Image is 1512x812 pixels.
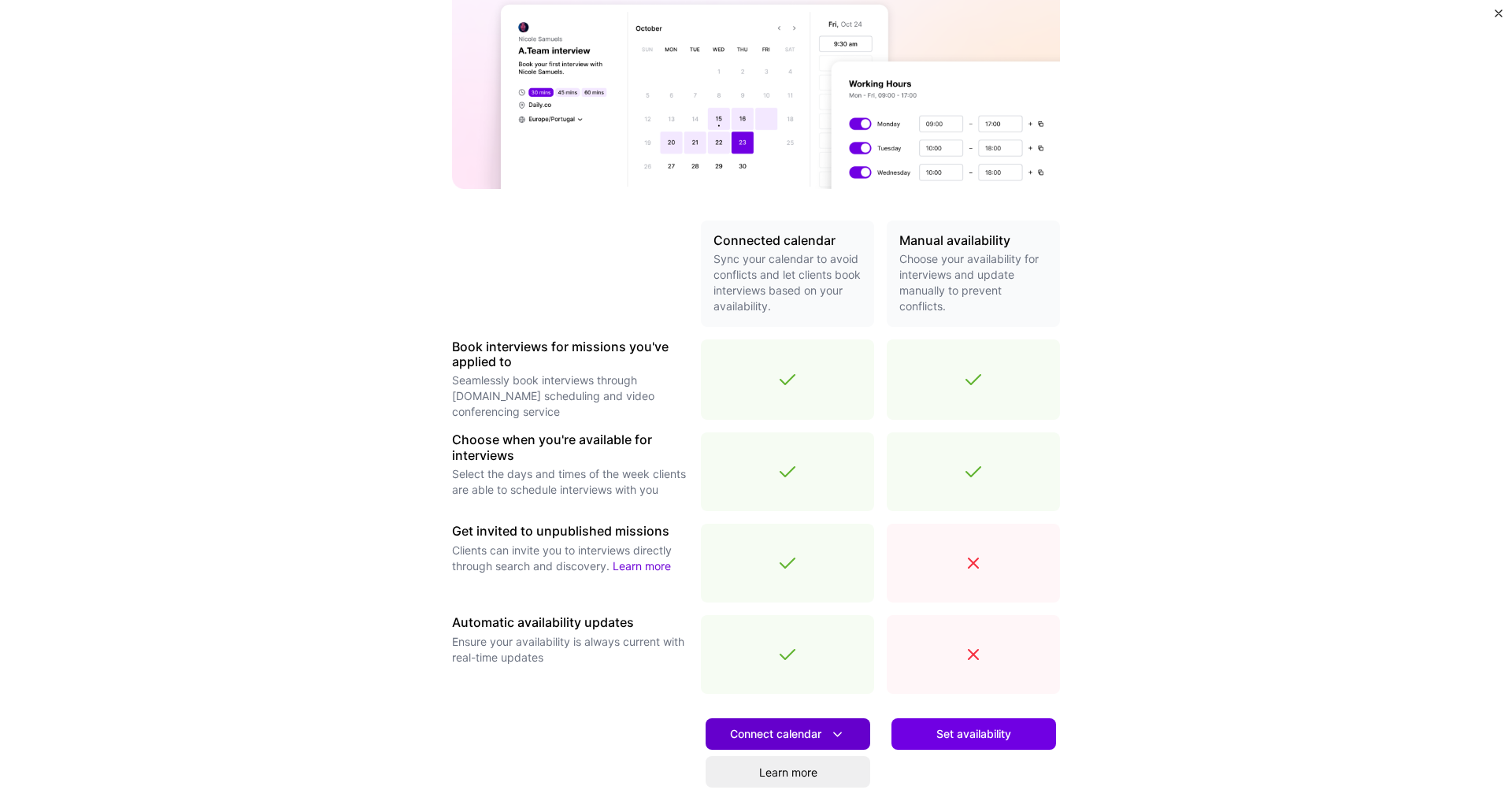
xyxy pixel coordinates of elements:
[899,233,1047,248] h3: Manual availability
[452,543,688,574] p: Clients can invite you to interviews directly through search and discovery.
[1495,9,1503,26] button: Close
[452,466,688,498] p: Select the days and times of the week clients are able to schedule interviews with you
[452,615,688,630] h3: Automatic availability updates
[936,726,1011,742] span: Set availability
[452,339,688,369] h3: Book interviews for missions you've applied to
[452,524,688,539] h3: Get invited to unpublished missions
[613,559,671,573] a: Learn more
[706,718,870,750] button: Connect calendar
[829,726,846,743] i: icon DownArrowWhite
[452,373,688,420] p: Seamlessly book interviews through [DOMAIN_NAME] scheduling and video conferencing service
[706,756,870,788] a: Learn more
[730,726,846,743] span: Connect calendar
[713,233,862,248] h3: Connected calendar
[891,718,1056,750] button: Set availability
[713,251,862,314] p: Sync your calendar to avoid conflicts and let clients book interviews based on your availability.
[899,251,1047,314] p: Choose your availability for interviews and update manually to prevent conflicts.
[452,432,688,462] h3: Choose when you're available for interviews
[452,634,688,666] p: Ensure your availability is always current with real-time updates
